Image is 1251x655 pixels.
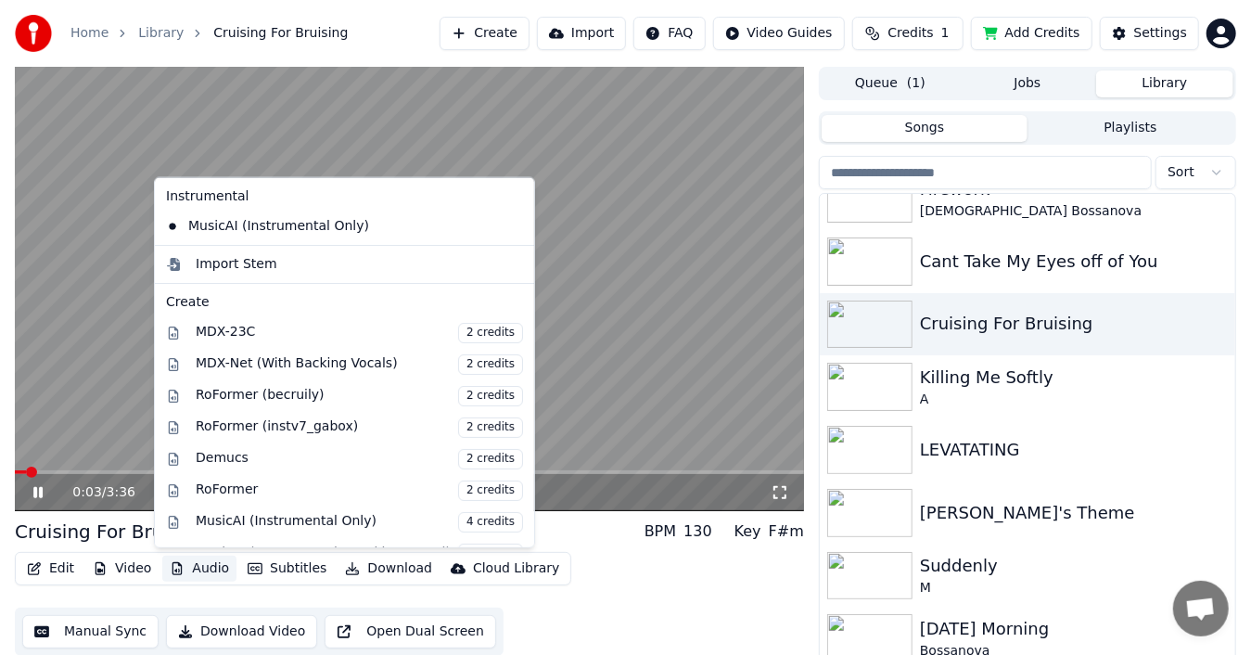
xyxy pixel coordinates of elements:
div: Demucs [196,449,523,469]
button: Video Guides [713,17,845,50]
div: Cant Take My Eyes off of You [920,249,1228,275]
div: Instrumental [159,182,530,212]
span: 2 credits [458,481,523,501]
span: 1 [941,24,950,43]
button: FAQ [633,17,705,50]
div: M [920,579,1228,597]
button: Manual Sync [22,615,159,649]
button: Import [537,17,626,50]
div: Create [166,293,523,312]
button: Video [85,556,159,582]
img: youka [15,15,52,52]
button: Edit [19,556,82,582]
span: 2 credits [458,354,523,375]
span: 2 credits [458,386,523,406]
span: 4 credits [458,512,523,533]
div: Cloud Library [473,559,559,578]
div: MDX-23C [196,323,523,343]
button: Settings [1100,17,1199,50]
nav: breadcrumb [70,24,348,43]
button: Library [1096,71,1233,97]
span: Credits [887,24,933,43]
div: RoFormer (becruily) [196,386,523,406]
div: Import Stem [196,255,277,274]
a: Library [138,24,184,43]
div: MusicAI (Instrumental Only) [196,512,523,533]
div: LEVATATING [920,437,1228,463]
span: 3:36 [107,483,135,502]
span: 2 credits [458,323,523,343]
span: 0:03 [72,483,101,502]
div: Killing Me Softly [920,365,1228,391]
button: Add Credits [971,17,1092,50]
button: Jobs [959,71,1096,97]
a: Home [70,24,109,43]
div: [PERSON_NAME]'s Theme [920,500,1228,526]
button: Credits1 [852,17,964,50]
button: Songs [822,115,1028,142]
div: [DATE] Morning [920,616,1228,642]
div: [DEMOGRAPHIC_DATA] Bossanova [920,202,1228,221]
div: Suddenly [920,553,1228,579]
div: MusicAI (Instrumental Only) [159,212,503,241]
div: / [72,483,117,502]
div: A [920,391,1228,409]
div: MDX-Net (With Backing Vocals) [196,354,523,375]
div: Key [734,520,761,543]
button: Download Video [166,615,317,649]
div: RoFormer [196,481,523,501]
button: Playlists [1028,115,1233,142]
button: Create [440,17,530,50]
button: Download [338,556,440,582]
span: Cruising For Bruising [213,24,348,43]
span: Sort [1168,163,1194,182]
div: MusicAI (Instrumental / Backing / Lead) [196,543,523,563]
span: 2 credits [458,449,523,469]
span: ( 1 ) [907,74,925,93]
button: Audio [162,556,236,582]
div: BPM [645,520,676,543]
button: Open Dual Screen [325,615,496,649]
div: Cruising For Bruising [15,519,207,545]
div: RoFormer (instv7_gabox) [196,417,523,438]
div: Open chat [1173,581,1229,636]
div: Settings [1134,24,1187,43]
button: Subtitles [240,556,334,582]
div: 130 [683,520,712,543]
div: F#m [769,520,804,543]
span: 2 credits [458,417,523,438]
div: Cruising For Bruising [920,311,1228,337]
button: Queue [822,71,959,97]
span: 8 credits [458,543,523,563]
